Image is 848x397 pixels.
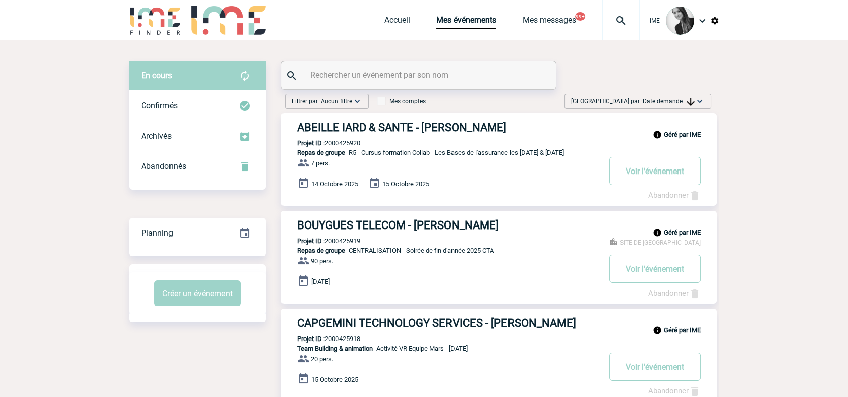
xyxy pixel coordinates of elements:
span: En cours [141,71,172,80]
p: 2000425918 [281,335,360,343]
p: - Activité VR Equipe Mars - [DATE] [281,345,600,352]
div: Retrouvez ici tous vos événements annulés [129,151,266,182]
img: info_black_24dp.svg [653,228,662,237]
span: Archivés [141,131,172,141]
button: Voir l'événement [609,157,701,185]
div: Retrouvez ici tous vos événements organisés par date et état d'avancement [129,218,266,248]
span: 7 pers. [311,159,330,167]
p: - R5 - Cursus formation Collab - Les Bases de l'assurance les [DATE] & [DATE] [281,149,600,156]
h3: CAPGEMINI TECHNOLOGY SERVICES - [PERSON_NAME] [297,317,600,329]
input: Rechercher un événement par son nom [308,68,532,82]
h3: ABEILLE IARD & SANTE - [PERSON_NAME] [297,121,600,134]
span: 15 Octobre 2025 [311,376,358,383]
span: 20 pers. [311,355,333,363]
img: 101050-0.jpg [666,7,694,35]
p: SITE DE BOULOGNE-BILLANCOURT [609,237,701,246]
img: info_black_24dp.svg [653,130,662,139]
span: Repas de groupe [297,149,345,156]
img: IME-Finder [129,6,182,35]
a: ABEILLE IARD & SANTE - [PERSON_NAME] [281,121,717,134]
a: Abandonner [648,191,701,200]
a: Mes événements [436,15,496,29]
label: Mes comptes [377,98,426,105]
button: Créer un événement [154,280,241,306]
img: baseline_expand_more_white_24dp-b.png [695,96,705,106]
h3: BOUYGUES TELECOM - [PERSON_NAME] [297,219,600,232]
span: Aucun filtre [321,98,352,105]
button: Voir l'événement [609,353,701,381]
img: arrow_downward.png [687,98,695,106]
a: Planning [129,217,266,247]
a: Mes messages [523,15,576,29]
img: business-24-px-g.png [609,237,618,246]
button: 99+ [575,12,585,21]
b: Projet ID : [297,335,325,343]
span: [GEOGRAPHIC_DATA] par : [571,96,695,106]
span: 14 Octobre 2025 [311,180,358,188]
p: - CENTRALISATION - Soirée de fin d'année 2025 CTA [281,247,600,254]
b: Géré par IME [664,326,701,334]
p: 2000425919 [281,237,360,245]
a: BOUYGUES TELECOM - [PERSON_NAME] [281,219,717,232]
img: info_black_24dp.svg [653,326,662,335]
span: Repas de groupe [297,247,345,254]
span: Confirmés [141,101,178,110]
b: Géré par IME [664,131,701,138]
span: Team Building & animation [297,345,373,352]
p: 2000425920 [281,139,360,147]
span: 90 pers. [311,257,333,265]
span: IME [650,17,660,24]
span: Planning [141,228,173,238]
b: Géré par IME [664,229,701,236]
div: Retrouvez ici tous les événements que vous avez décidé d'archiver [129,121,266,151]
span: Abandonnés [141,161,186,171]
span: [DATE] [311,278,330,286]
b: Projet ID : [297,237,325,245]
div: Retrouvez ici tous vos évènements avant confirmation [129,61,266,91]
span: Filtrer par : [292,96,352,106]
img: baseline_expand_more_white_24dp-b.png [352,96,362,106]
a: Abandonner [648,386,701,395]
a: CAPGEMINI TECHNOLOGY SERVICES - [PERSON_NAME] [281,317,717,329]
span: Date demande [643,98,695,105]
a: Accueil [384,15,410,29]
b: Projet ID : [297,139,325,147]
button: Voir l'événement [609,255,701,283]
span: 15 Octobre 2025 [382,180,429,188]
a: Abandonner [648,289,701,298]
